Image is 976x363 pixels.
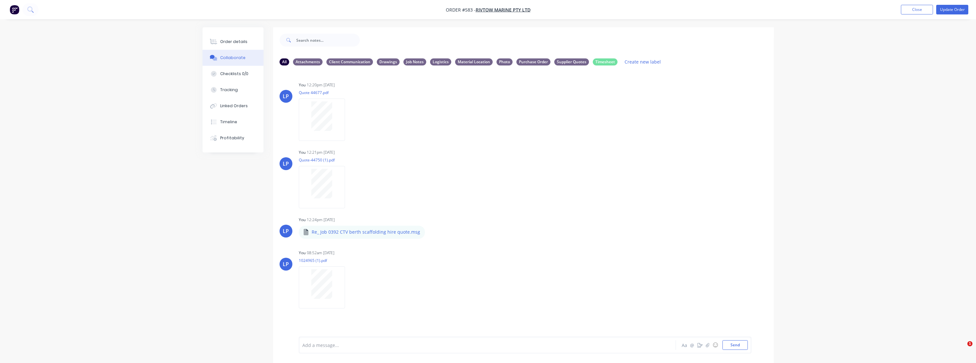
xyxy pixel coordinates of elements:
input: Search notes... [296,34,360,47]
div: Material Location [455,58,493,65]
div: 12:20pm [DATE] [307,82,335,88]
div: Order details [220,39,247,45]
p: 1024965 (1).pdf [299,258,351,263]
button: Collaborate [203,50,263,66]
div: Collaborate [220,55,246,61]
button: @ [688,341,696,349]
div: You [299,217,306,223]
div: LP [283,160,289,168]
button: Timeline [203,114,263,130]
div: LP [283,227,289,235]
div: Timeline [220,119,237,125]
p: Quote 44677.pdf [299,90,351,95]
button: Create new label [621,57,664,66]
button: Update Order [936,5,968,14]
button: ☺ [712,341,719,349]
div: 12:24pm [DATE] [307,217,335,223]
div: You [299,250,306,256]
div: Attachments [293,58,323,65]
div: Checklists 0/0 [220,71,248,77]
div: Logistics [430,58,451,65]
button: Order details [203,34,263,50]
div: You [299,82,306,88]
div: Tracking [220,87,238,93]
div: 12:21pm [DATE] [307,150,335,155]
p: Quote-44750 (1).pdf [299,157,351,163]
span: Order #583 - [446,7,476,13]
div: Linked Orders [220,103,248,109]
div: Photo [497,58,513,65]
div: Purchase Order [516,58,550,65]
button: Tracking [203,82,263,98]
button: Checklists 0/0 [203,66,263,82]
button: Close [901,5,933,14]
span: 1 [967,341,972,346]
div: LP [283,92,289,100]
iframe: Intercom live chat [954,341,970,357]
div: Drawings [377,58,400,65]
img: Factory [10,5,19,14]
div: All [280,58,289,65]
div: LP [283,260,289,268]
div: Timesheet [593,58,618,65]
div: Client Communication [326,58,373,65]
p: Re_ Job 0392 CTV berth scaffolding hire quote.msg [312,229,420,235]
div: Supplier Quotes [554,58,589,65]
button: Aa [681,341,688,349]
a: RIVTOW MARINE PTY LTD [476,7,531,13]
div: Job Notes [403,58,426,65]
div: You [299,150,306,155]
button: Send [722,340,748,350]
button: Profitability [203,130,263,146]
button: Linked Orders [203,98,263,114]
div: 08:52am [DATE] [307,250,334,256]
div: Profitability [220,135,244,141]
